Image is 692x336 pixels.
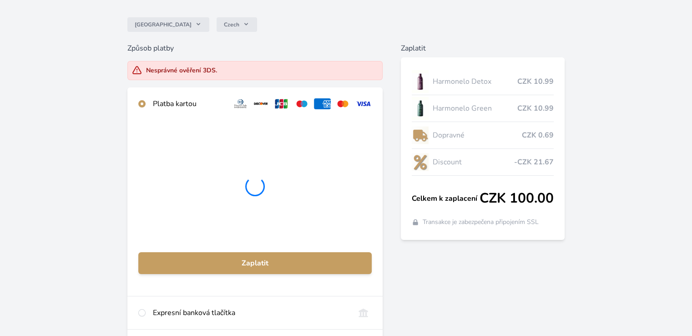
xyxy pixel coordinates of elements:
[253,98,269,109] img: discover.svg
[138,252,371,274] button: Zaplatit
[480,190,554,207] span: CZK 100.00
[334,98,351,109] img: mc.svg
[412,97,429,120] img: CLEAN_GREEN_se_stinem_x-lo.jpg
[432,76,517,87] span: Harmonelo Detox
[146,258,364,269] span: Zaplatit
[217,17,257,32] button: Czech
[293,98,310,109] img: maestro.svg
[522,130,554,141] span: CZK 0.69
[412,151,429,173] img: discount-lo.png
[412,124,429,147] img: delivery-lo.png
[314,98,331,109] img: amex.svg
[517,76,554,87] span: CZK 10.99
[135,21,192,28] span: [GEOGRAPHIC_DATA]
[355,98,372,109] img: visa.svg
[146,66,217,75] div: Nesprávné ověření 3DS.
[432,103,517,114] span: Harmonelo Green
[127,43,382,54] h6: Způsob platby
[153,98,225,109] div: Platba kartou
[401,43,565,54] h6: Zaplatit
[153,307,347,318] div: Expresní banková tlačítka
[412,70,429,93] img: DETOX_se_stinem_x-lo.jpg
[412,193,480,204] span: Celkem k zaplacení
[273,98,290,109] img: jcb.svg
[432,157,514,168] span: Discount
[517,103,554,114] span: CZK 10.99
[355,307,372,318] img: onlineBanking_CZ.svg
[232,98,249,109] img: diners.svg
[423,218,539,227] span: Transakce je zabezpečena připojením SSL
[127,17,209,32] button: [GEOGRAPHIC_DATA]
[514,157,554,168] span: -CZK 21.67
[224,21,239,28] span: Czech
[432,130,521,141] span: Dopravné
